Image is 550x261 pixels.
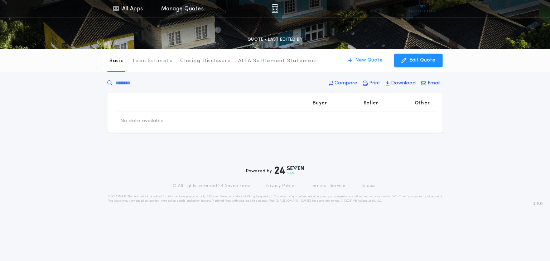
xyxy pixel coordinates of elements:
p: Closing Disclosure [180,58,231,65]
button: Compare [327,77,360,90]
img: logo [275,166,304,174]
p: ALTA Settlement Statement [238,58,318,65]
p: Basic [109,58,124,65]
img: img [271,4,278,13]
span: 3.8.0 [533,201,543,207]
p: Buyer [313,100,327,107]
p: Edit Quote [409,57,435,64]
p: DISCLAIMER: This estimate is provided for informational purposes only. 24|Seven Fees, a product o... [107,194,443,203]
button: Email [419,77,443,90]
a: Terms of Service [310,183,346,189]
p: Print [369,80,380,87]
p: Compare [334,80,357,87]
p: Download [391,80,416,87]
p: © All rights reserved. 24|Seven Fees [173,183,250,189]
p: Seller [363,100,378,107]
p: Email [428,80,440,87]
div: Powered by [246,166,304,174]
p: QUOTE - LAST EDITED BY [247,36,303,43]
p: New Quote [355,57,383,64]
button: Edit Quote [394,54,443,67]
button: Download [383,77,418,90]
td: No data available [115,112,169,130]
button: New Quote [341,54,390,67]
p: Loan Estimate [132,58,173,65]
a: [URL][DOMAIN_NAME] [276,200,311,202]
a: Privacy Policy [266,183,294,189]
img: vs-icon [409,5,436,12]
p: Other [415,100,430,107]
button: Print [361,77,382,90]
a: Support [361,183,377,189]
